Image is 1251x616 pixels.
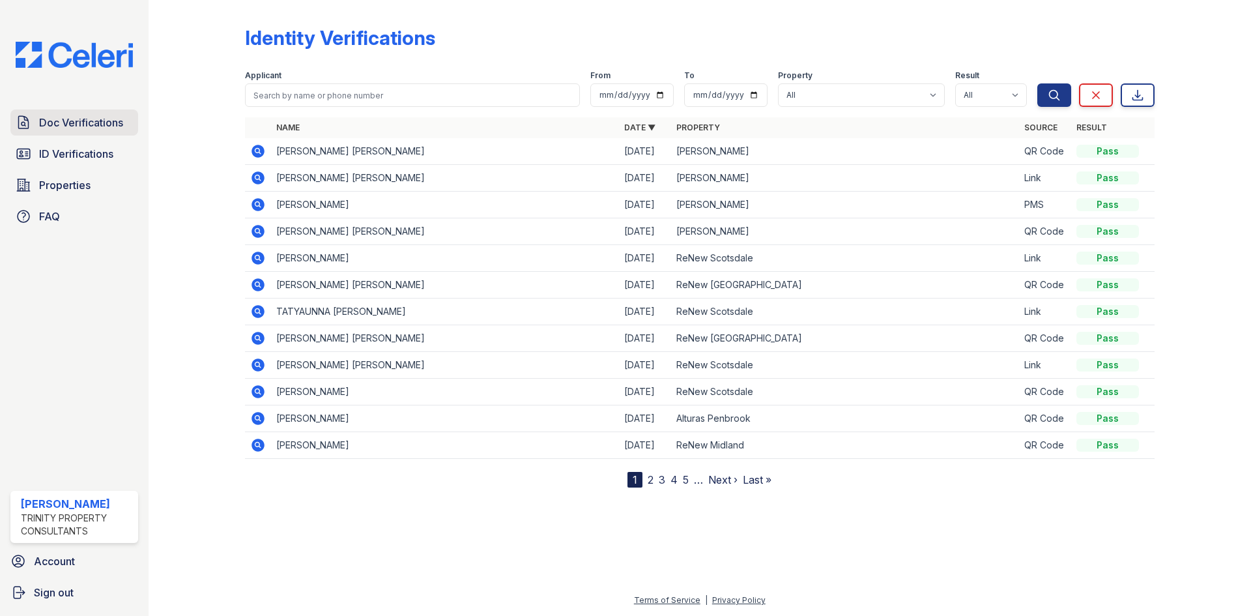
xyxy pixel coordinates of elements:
td: [DATE] [619,192,671,218]
td: [PERSON_NAME] [671,192,1019,218]
td: [PERSON_NAME] [271,379,619,405]
a: Terms of Service [634,595,700,605]
div: Pass [1076,332,1139,345]
td: ReNew Midland [671,432,1019,459]
label: Property [778,70,812,81]
div: Pass [1076,171,1139,184]
label: Result [955,70,979,81]
span: Properties [39,177,91,193]
img: CE_Logo_Blue-a8612792a0a2168367f1c8372b55b34899dd931a85d93a1a3d3e32e68fde9ad4.png [5,42,143,68]
td: QR Code [1019,432,1071,459]
td: [PERSON_NAME] [271,405,619,432]
div: | [705,595,708,605]
td: Link [1019,352,1071,379]
td: [PERSON_NAME] [671,165,1019,192]
td: [PERSON_NAME] [PERSON_NAME] [271,352,619,379]
div: Pass [1076,145,1139,158]
td: [DATE] [619,245,671,272]
span: Doc Verifications [39,115,123,130]
a: Privacy Policy [712,595,766,605]
td: Alturas Penbrook [671,405,1019,432]
a: 2 [648,473,654,486]
td: [DATE] [619,299,671,325]
td: [DATE] [619,352,671,379]
td: [PERSON_NAME] [PERSON_NAME] [271,138,619,165]
td: ReNew [GEOGRAPHIC_DATA] [671,325,1019,352]
td: ReNew Scotsdale [671,245,1019,272]
td: [DATE] [619,218,671,245]
a: Next › [708,473,738,486]
td: [PERSON_NAME] [271,192,619,218]
td: [DATE] [619,405,671,432]
div: Pass [1076,439,1139,452]
td: [PERSON_NAME] [271,432,619,459]
a: ID Verifications [10,141,138,167]
td: QR Code [1019,138,1071,165]
label: From [590,70,611,81]
div: Pass [1076,385,1139,398]
div: Pass [1076,225,1139,238]
label: To [684,70,695,81]
a: FAQ [10,203,138,229]
a: Last » [743,473,771,486]
a: Result [1076,123,1107,132]
td: ReNew Scotsdale [671,352,1019,379]
a: Name [276,123,300,132]
td: ReNew Scotsdale [671,379,1019,405]
td: [PERSON_NAME] [PERSON_NAME] [271,165,619,192]
a: Source [1024,123,1057,132]
span: FAQ [39,209,60,224]
div: Trinity Property Consultants [21,512,133,538]
a: Account [5,548,143,574]
a: 3 [659,473,665,486]
td: ReNew [GEOGRAPHIC_DATA] [671,272,1019,299]
td: [DATE] [619,325,671,352]
td: Link [1019,165,1071,192]
a: 5 [683,473,689,486]
div: Pass [1076,412,1139,425]
td: Link [1019,299,1071,325]
a: Property [676,123,720,132]
td: QR Code [1019,405,1071,432]
td: [DATE] [619,272,671,299]
td: QR Code [1019,218,1071,245]
td: [DATE] [619,379,671,405]
td: [DATE] [619,165,671,192]
td: [PERSON_NAME] [PERSON_NAME] [271,325,619,352]
td: [PERSON_NAME] [PERSON_NAME] [271,272,619,299]
div: [PERSON_NAME] [21,496,133,512]
td: [PERSON_NAME] [PERSON_NAME] [271,218,619,245]
td: QR Code [1019,379,1071,405]
a: Doc Verifications [10,110,138,136]
td: [PERSON_NAME] [271,245,619,272]
span: … [694,472,703,488]
span: Sign out [34,585,74,600]
div: Identity Verifications [245,26,435,50]
td: Link [1019,245,1071,272]
td: ReNew Scotsdale [671,299,1019,325]
td: PMS [1019,192,1071,218]
a: 4 [670,473,678,486]
div: 1 [627,472,642,488]
td: [DATE] [619,432,671,459]
a: Properties [10,172,138,198]
a: Date ▼ [624,123,655,132]
div: Pass [1076,359,1139,372]
div: Pass [1076,198,1139,211]
span: ID Verifications [39,146,113,162]
div: Pass [1076,252,1139,265]
input: Search by name or phone number [245,83,580,107]
label: Applicant [245,70,281,81]
td: [PERSON_NAME] [671,218,1019,245]
td: [DATE] [619,138,671,165]
div: Pass [1076,305,1139,318]
td: QR Code [1019,325,1071,352]
td: QR Code [1019,272,1071,299]
div: Pass [1076,278,1139,291]
a: Sign out [5,579,143,606]
td: TATYAUNNA [PERSON_NAME] [271,299,619,325]
td: [PERSON_NAME] [671,138,1019,165]
span: Account [34,553,75,569]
